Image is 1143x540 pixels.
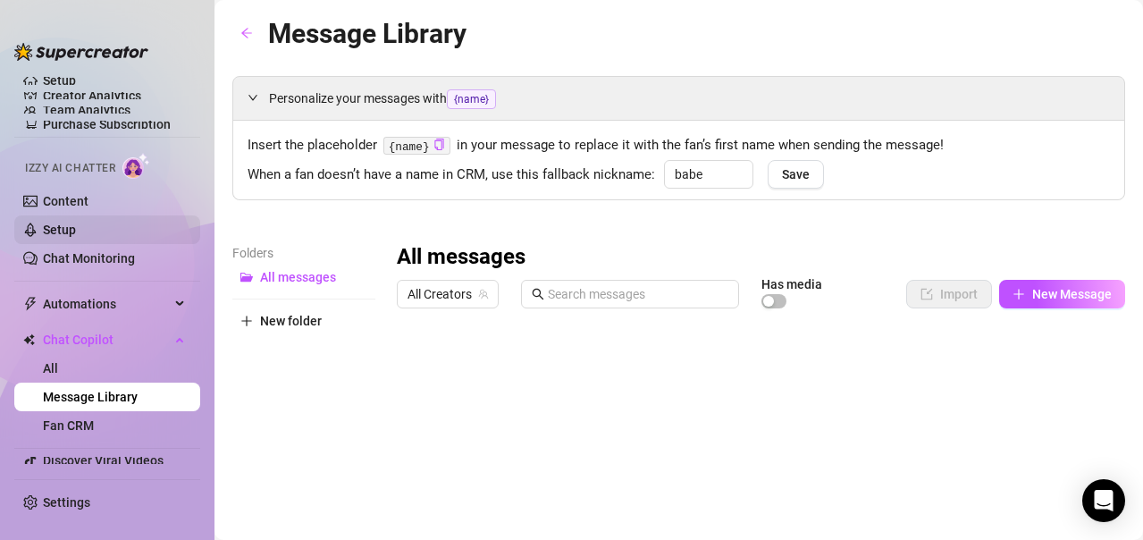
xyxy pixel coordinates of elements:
a: Setup [43,223,76,237]
span: When a fan doesn’t have a name in CRM, use this fallback nickname: [248,165,655,186]
img: Chat Copilot [23,333,35,346]
div: Personalize your messages with{name} [233,77,1124,120]
span: All Creators [408,281,488,308]
span: {name} [447,89,496,109]
span: Izzy AI Chatter [25,160,115,177]
article: Message Library [268,13,466,55]
button: Save [768,160,824,189]
span: Insert the placeholder in your message to replace it with the fan’s first name when sending the m... [248,135,1110,156]
span: plus [1013,288,1025,300]
a: Chat Monitoring [43,251,135,266]
span: thunderbolt [23,297,38,311]
input: Search messages [548,284,728,304]
a: Message Library [43,390,138,404]
span: copy [433,139,445,150]
button: New Message [999,280,1125,308]
a: Setup [43,73,76,88]
a: Fan CRM [43,418,94,433]
span: New Message [1032,287,1112,301]
button: All messages [232,263,375,291]
img: AI Chatter [122,153,150,179]
div: Open Intercom Messenger [1082,479,1125,522]
span: New folder [260,314,322,328]
button: New folder [232,307,375,335]
span: team [478,289,489,300]
a: All [43,361,58,375]
button: Import [906,280,992,308]
button: Click to Copy [433,139,445,152]
article: Has media [761,279,822,290]
a: Team Analytics [43,103,130,117]
img: logo-BBDzfeDw.svg [14,43,148,61]
a: Content [43,194,88,208]
span: Save [782,167,810,181]
span: Chat Copilot [43,325,170,354]
span: plus [240,315,253,327]
h3: All messages [397,243,525,272]
span: folder-open [240,271,253,283]
code: {name} [383,137,450,156]
span: Automations [43,290,170,318]
span: arrow-left [240,27,253,39]
span: Personalize your messages with [269,89,1110,109]
a: Creator Analytics [43,81,186,110]
span: search [532,288,544,300]
a: Settings [43,495,90,510]
span: All messages [260,270,336,284]
span: expanded [248,92,258,103]
a: Purchase Subscription [43,117,171,131]
a: Discover Viral Videos [43,453,164,468]
article: Folders [232,243,375,263]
